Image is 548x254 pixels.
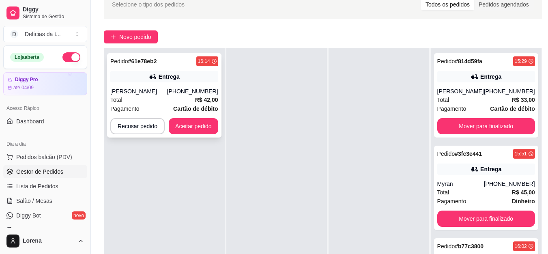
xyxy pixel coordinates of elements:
span: Gestor de Pedidos [16,168,63,176]
span: Pagamento [437,197,466,206]
span: Pagamento [110,104,140,113]
div: Myran [437,180,484,188]
strong: Dinheiro [512,198,535,204]
span: Dashboard [16,117,44,125]
button: Alterar Status [62,52,80,62]
strong: Cartão de débito [173,105,218,112]
a: Diggy Botnovo [3,209,87,222]
article: Diggy Pro [15,77,38,83]
div: 16:14 [198,58,210,65]
strong: # 3fc3e441 [455,151,482,157]
div: Loja aberta [10,53,44,62]
span: Total [110,95,122,104]
span: KDS [16,226,28,234]
div: 15:51 [515,151,527,157]
a: KDS [3,224,87,237]
span: Pedido [110,58,128,65]
button: Aceitar pedido [169,118,218,134]
span: Diggy Bot [16,211,41,220]
button: Mover para finalizado [437,211,535,227]
span: plus [110,34,116,40]
a: Gestor de Pedidos [3,165,87,178]
span: D [10,30,18,38]
button: Pedidos balcão (PDV) [3,151,87,164]
div: [PHONE_NUMBER] [484,180,535,188]
a: Diggy Proaté 04/09 [3,72,87,95]
button: Lorena [3,231,87,251]
span: Pedido [437,151,455,157]
strong: Cartão de débito [490,105,535,112]
div: [PHONE_NUMBER] [167,87,218,95]
span: Pedidos balcão (PDV) [16,153,72,161]
div: [PHONE_NUMBER] [484,87,535,95]
span: Salão / Mesas [16,197,52,205]
strong: R$ 33,00 [512,97,535,103]
button: Mover para finalizado [437,118,535,134]
div: Entrega [159,73,180,81]
a: DiggySistema de Gestão [3,3,87,23]
span: Lorena [23,237,74,245]
div: Dia a dia [3,138,87,151]
button: Select a team [3,26,87,42]
a: Lista de Pedidos [3,180,87,193]
div: Acesso Rápido [3,102,87,115]
span: Novo pedido [119,32,151,41]
strong: # 814d59fa [455,58,482,65]
div: 16:02 [515,243,527,250]
a: Salão / Mesas [3,194,87,207]
a: Dashboard [3,115,87,128]
span: Lista de Pedidos [16,182,58,190]
div: [PERSON_NAME] [110,87,167,95]
strong: R$ 42,00 [195,97,218,103]
div: [PERSON_NAME] [437,87,484,95]
div: 15:29 [515,58,527,65]
article: até 04/09 [13,84,34,91]
span: Pagamento [437,104,466,113]
span: Sistema de Gestão [23,13,84,20]
button: Novo pedido [104,30,158,43]
span: Pedido [437,243,455,250]
div: Entrega [480,165,501,173]
button: Recusar pedido [110,118,165,134]
span: Total [437,188,449,197]
div: Entrega [480,73,501,81]
span: Total [437,95,449,104]
strong: # 61e78eb2 [128,58,157,65]
strong: R$ 45,00 [512,189,535,196]
span: Pedido [437,58,455,65]
span: Diggy [23,6,84,13]
strong: # b77c3800 [455,243,484,250]
div: Delícias da t ... [25,30,61,38]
